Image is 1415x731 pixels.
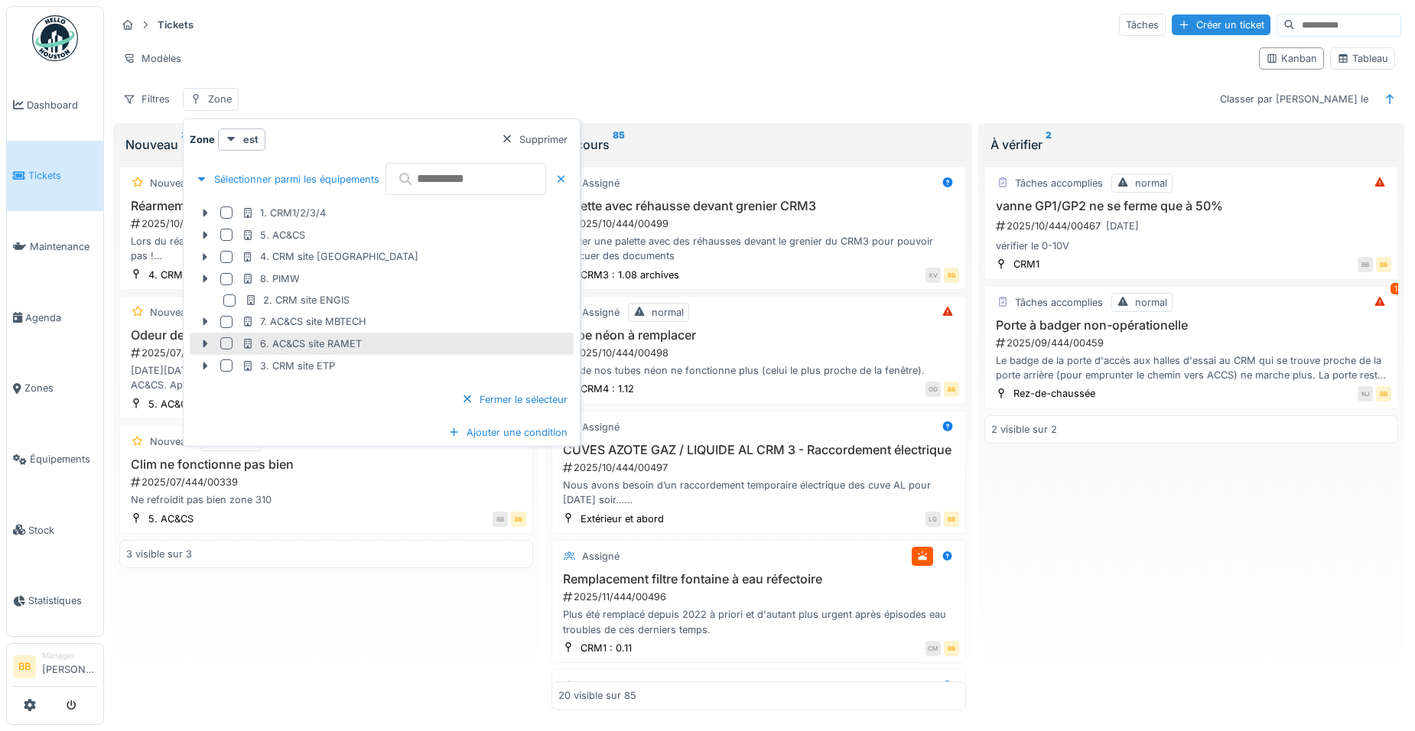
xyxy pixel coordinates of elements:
div: 1. CRM1/2/3/4 [242,206,326,220]
div: BB [944,512,959,527]
sup: 85 [613,135,625,154]
div: BB [1358,257,1373,272]
div: Manager [42,650,97,661]
div: CM [925,641,941,656]
div: 2025/09/444/00459 [994,336,1391,350]
div: placer une palette avec des réhausses devant le grenier du CRM3 pour pouvoir évacuer des documents [558,234,958,263]
div: OG [925,382,941,397]
div: BB [1376,257,1391,272]
span: Maintenance [30,239,97,254]
div: Assigné [582,420,620,434]
div: BB [944,268,959,283]
div: Kanban [1266,51,1317,66]
div: 2025/10/444/00467 [994,216,1391,236]
div: normal [1135,176,1167,190]
span: Tickets [28,168,97,183]
div: Lors du réarmement des chaudières, l'aérotherme FSW la veilleuse ne se rallume pas ! Pour info vi... [126,234,526,263]
div: Tâches accomplies [1015,295,1103,310]
div: Extérieur et abord [581,512,664,526]
div: Assigné [582,305,620,320]
div: NJ [1358,386,1373,401]
span: Équipements [30,452,97,466]
div: vérifier le 0-10V [991,239,1391,253]
div: 2025/10/444/00499 [561,216,958,231]
div: BB [511,512,526,527]
span: Agenda [25,310,97,325]
div: Créer un ticket [1172,15,1270,35]
div: Nouveau [150,176,192,190]
div: 2 visible sur 2 [991,422,1057,437]
div: XV [925,268,941,283]
div: 3 visible sur 3 [126,547,192,561]
div: Plus été remplacé depuis 2022 à priori et d'autant plus urgent après épisodes eau troubles de ces... [558,607,958,636]
div: 7. AC&CS site MBTECH [242,314,366,329]
div: Modèles [116,47,188,70]
div: Assigné [582,176,620,190]
div: BB [493,512,508,527]
h3: Clim ne fonctionne pas bien [126,457,526,472]
span: Dashboard [27,98,97,112]
div: Classer par [PERSON_NAME] le [1213,88,1375,110]
div: Supprimer [495,129,574,150]
div: 2025/11/444/00496 [561,590,958,604]
div: 2025/07/444/00339 [129,475,526,489]
div: 20 visible sur 85 [558,689,636,703]
div: normal [652,305,684,320]
div: Zone [208,92,232,106]
div: 2025/07/444/00363 [129,346,526,360]
div: BB [1376,386,1391,401]
div: Assigné [582,549,620,564]
div: Nouveau [150,434,192,449]
h3: Odeur de bois brûlé dans la verrière AC&CS [126,328,526,343]
h3: Remplacement filtre fontaine à eau réfectoire [558,572,958,586]
div: Fermer le sélecteur [455,389,574,410]
div: Sélectionner parmi les équipements [190,169,385,190]
div: [DATE][DATE], une odeur persistante de bois brûlé était détectée dans la verrière AC&CS. Apparemm... [126,363,526,392]
h3: Tube néon à remplacer [558,328,958,343]
div: 1 [1391,283,1401,294]
h3: vanne GP1/GP2 ne se ferme que à 50% [991,199,1391,213]
div: CRM3 : 1.08 archives [581,268,679,282]
div: CRM1 : 0.11 [581,641,632,655]
div: Assigné [582,678,620,693]
strong: Zone [190,132,215,147]
div: 8. PIMW [242,271,300,286]
div: BB [944,382,959,397]
strong: est [243,132,259,147]
li: BB [13,655,36,678]
div: Ne refroidit pas bien zone 310 [126,492,526,507]
h3: Réarmement chauffage Cewac [126,199,526,213]
strong: Tickets [151,18,200,32]
div: 2025/10/444/00497 [561,460,958,475]
div: Nous avons besoin d’un raccordement temporaire électrique des cuve AL pour [DATE] soir… Le mieux ... [558,478,958,507]
div: normal [1135,295,1167,310]
div: Nouveau [125,135,527,154]
div: Filtres [116,88,177,110]
span: Stock [28,523,97,538]
div: 4. CRM site [GEOGRAPHIC_DATA] [242,249,418,264]
div: LG [925,512,941,527]
div: Nouveau [150,305,192,320]
div: Rez-de-chaussée [1013,386,1095,401]
div: 5. AC&CS [148,512,194,526]
div: CRM1 [1013,257,1039,271]
div: Un de nos tubes néon ne fonctionne plus (celui le plus proche de la fenêtre). [558,363,958,378]
div: 6. AC&CS site RAMET [242,336,362,351]
span: Zones [24,381,97,395]
div: Tâches [1119,14,1166,36]
div: 5. AC&CS [242,228,305,242]
div: CRM4 : 1.12 [581,382,634,396]
h3: Porte à badger non-opérationelle [991,318,1391,333]
div: En cours [558,135,959,154]
h3: CUVES AZOTE GAZ / LIQUIDE AL CRM 3 - Raccordement électrique [558,443,958,457]
div: 3. CRM site ETP [242,359,335,373]
span: Statistiques [28,593,97,608]
div: 5. AC&CS [148,397,194,411]
div: BB [944,641,959,656]
div: 2025/10/444/00485 [129,216,526,231]
div: 4. CRM site [GEOGRAPHIC_DATA] [148,268,307,282]
sup: 2 [1046,135,1052,154]
img: Badge_color-CXgf-gQk.svg [32,15,78,61]
div: Tâches accomplies [1015,176,1103,190]
h3: palette avec réhausse devant grenier CRM3 [558,199,958,213]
